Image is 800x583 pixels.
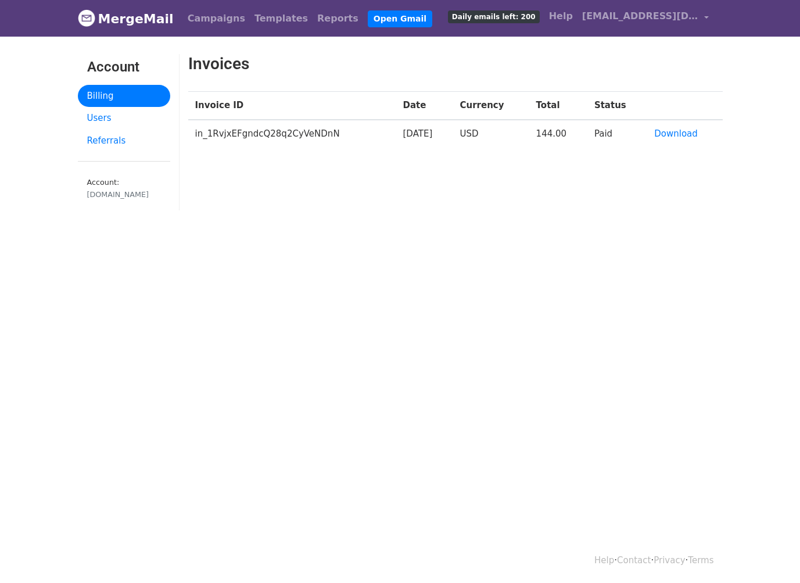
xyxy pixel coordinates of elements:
[396,120,453,148] td: [DATE]
[544,5,577,28] a: Help
[654,128,698,139] a: Download
[188,92,396,120] th: Invoice ID
[313,7,363,30] a: Reports
[188,54,631,74] h2: Invoices
[577,5,713,32] a: [EMAIL_ADDRESS][DOMAIN_NAME]
[594,555,614,566] a: Help
[617,555,651,566] a: Contact
[582,9,698,23] span: [EMAIL_ADDRESS][DOMAIN_NAME]
[250,7,313,30] a: Templates
[78,9,95,27] img: MergeMail logo
[188,120,396,148] td: in_1RvjxEFgndcQ28q2CyVeNDnN
[368,10,432,27] a: Open Gmail
[453,120,529,148] td: USD
[183,7,250,30] a: Campaigns
[87,178,161,200] small: Account:
[87,189,161,200] div: [DOMAIN_NAME]
[443,5,544,28] a: Daily emails left: 200
[688,555,713,566] a: Terms
[78,107,170,130] a: Users
[587,92,647,120] th: Status
[87,59,161,76] h3: Account
[78,85,170,108] a: Billing
[78,130,170,152] a: Referrals
[453,92,529,120] th: Currency
[448,10,540,23] span: Daily emails left: 200
[78,6,174,31] a: MergeMail
[396,92,453,120] th: Date
[587,120,647,148] td: Paid
[654,555,685,566] a: Privacy
[529,92,587,120] th: Total
[529,120,587,148] td: 144.00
